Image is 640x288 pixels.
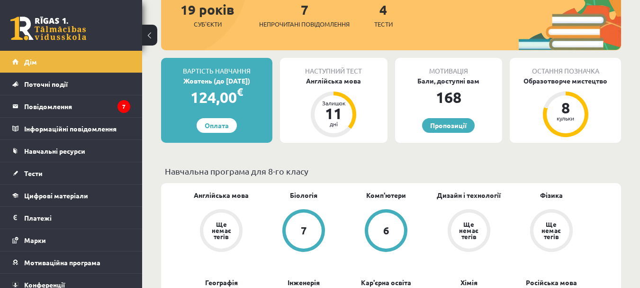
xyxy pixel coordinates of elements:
font: 168 [436,88,461,107]
font: Фізика [540,191,563,199]
font: Ще немає тегів [541,220,561,241]
font: Навчальні ресурси [24,147,85,155]
font: 124,00 [190,88,237,107]
font: Непрочитані повідомлення [259,20,350,28]
font: Кар'єрна освіта [361,278,411,287]
font: Англійська мова [306,76,361,85]
font: 8 [561,98,570,117]
a: Поточні події [12,73,130,95]
a: Російська мова [526,278,577,288]
a: Ще немає тегів [428,209,510,254]
font: Марки [24,236,46,244]
font: Образотворче мистецтво [523,76,607,85]
font: Поточні події [24,80,68,88]
font: Ще немає тегів [212,220,231,241]
a: 7Непрочитані повідомлення [259,1,350,29]
a: 19 роківСуб'єкти [180,1,234,29]
font: Російська мова [526,278,577,287]
font: 7 [301,224,307,237]
font: дні [330,120,338,128]
font: Навчальна програма для 8-го класу [165,166,308,176]
a: Ще немає тегів [180,209,262,254]
a: Кар'єрна освіта [361,278,411,288]
a: Мотиваційна програма [12,251,130,273]
a: Цифрові матеріали [12,185,130,206]
a: Комп'ютери [366,190,406,200]
a: Дизайн і технології [437,190,501,200]
font: Мотиваційна програма [24,258,100,267]
font: Остання позначка [532,66,599,75]
a: Фізика [540,190,563,200]
font: Англійська мова [194,191,249,199]
a: Географія [205,278,238,288]
font: Пропозиції [430,121,467,130]
a: Марки [12,229,130,251]
font: Дизайн і технології [437,191,501,199]
font: Комп'ютери [366,191,406,199]
a: Тести [12,162,130,184]
font: Вартість навчання [183,66,251,75]
font: Тести [24,169,43,177]
font: Тести [374,20,392,28]
a: Оплата [197,118,237,133]
a: Образотворче мистецтво 8 кульки [510,76,621,139]
a: Ризька 1-ша середня школа дистанційного навчання [10,17,86,40]
font: Географія [205,278,238,287]
font: Біологія [290,191,317,199]
font: Бали, доступні вам [417,76,479,85]
a: Хімія [460,278,478,288]
font: 7 [301,1,308,18]
font: 7 [122,102,126,110]
font: Цифрові матеріали [24,191,88,200]
a: Інформаційні повідомлення [12,118,130,139]
a: 4Тести [374,1,392,29]
font: Мотивація [429,66,468,75]
font: Суб'єкти [194,20,221,28]
a: 7 [262,209,345,254]
font: Хімія [460,278,478,287]
font: Залишок [322,99,345,107]
font: Оплата [205,121,229,130]
font: кульки [557,114,574,122]
a: Навчальні ресурси [12,140,130,162]
font: 11 [325,104,342,123]
a: Платежі [12,207,130,229]
font: Платежі [24,214,52,222]
a: Дім [12,51,130,73]
a: 6 [345,209,427,254]
a: Пропозиції [422,118,475,133]
a: Біологія [290,190,317,200]
a: Інженерія [288,278,320,288]
font: Інженерія [288,278,320,287]
font: Дім [24,57,37,66]
font: Повідомлення [24,102,72,111]
font: 19 років [180,1,234,18]
font: 4 [379,1,387,18]
font: Жовтень (до [DATE]) [183,76,250,85]
font: Наступний тест [305,66,362,75]
a: Англійська мова [194,190,249,200]
font: Інформаційні повідомлення [24,124,117,133]
a: Ще немає тегів [510,209,593,254]
font: € [237,85,243,99]
font: Ще немає тегів [459,220,478,241]
font: 6 [383,224,389,237]
a: Англійська мова Залишок 11 дні [280,76,388,139]
a: Повідомлення7 [12,95,130,117]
